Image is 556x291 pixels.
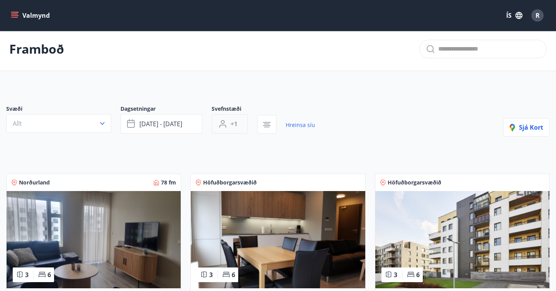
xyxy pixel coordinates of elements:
[120,105,212,114] span: Dagsetningar
[7,191,181,288] img: Paella dish
[536,11,540,20] span: R
[388,179,441,186] span: Höfuðborgarsvæðið
[503,118,550,137] button: Sjá kort
[209,271,213,279] span: 3
[9,8,53,22] button: menu
[510,123,543,132] span: Sjá kort
[375,191,549,288] img: Paella dish
[120,114,202,134] button: [DATE] - [DATE]
[212,114,248,134] button: +1
[231,120,237,128] span: +1
[191,191,365,288] img: Paella dish
[25,271,29,279] span: 3
[139,120,182,128] span: [DATE] - [DATE]
[6,114,111,133] button: Allt
[203,179,257,186] span: Höfuðborgarsvæðið
[212,105,257,114] span: Svefnstæði
[6,105,120,114] span: Svæði
[19,179,50,186] span: Norðurland
[286,117,315,134] a: Hreinsa síu
[13,119,22,128] span: Allt
[394,271,397,279] span: 3
[47,271,51,279] span: 6
[9,41,64,58] p: Framboð
[528,6,547,25] button: R
[232,271,235,279] span: 6
[161,179,176,186] span: 78 fm
[502,8,527,22] button: ÍS
[416,271,420,279] span: 6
